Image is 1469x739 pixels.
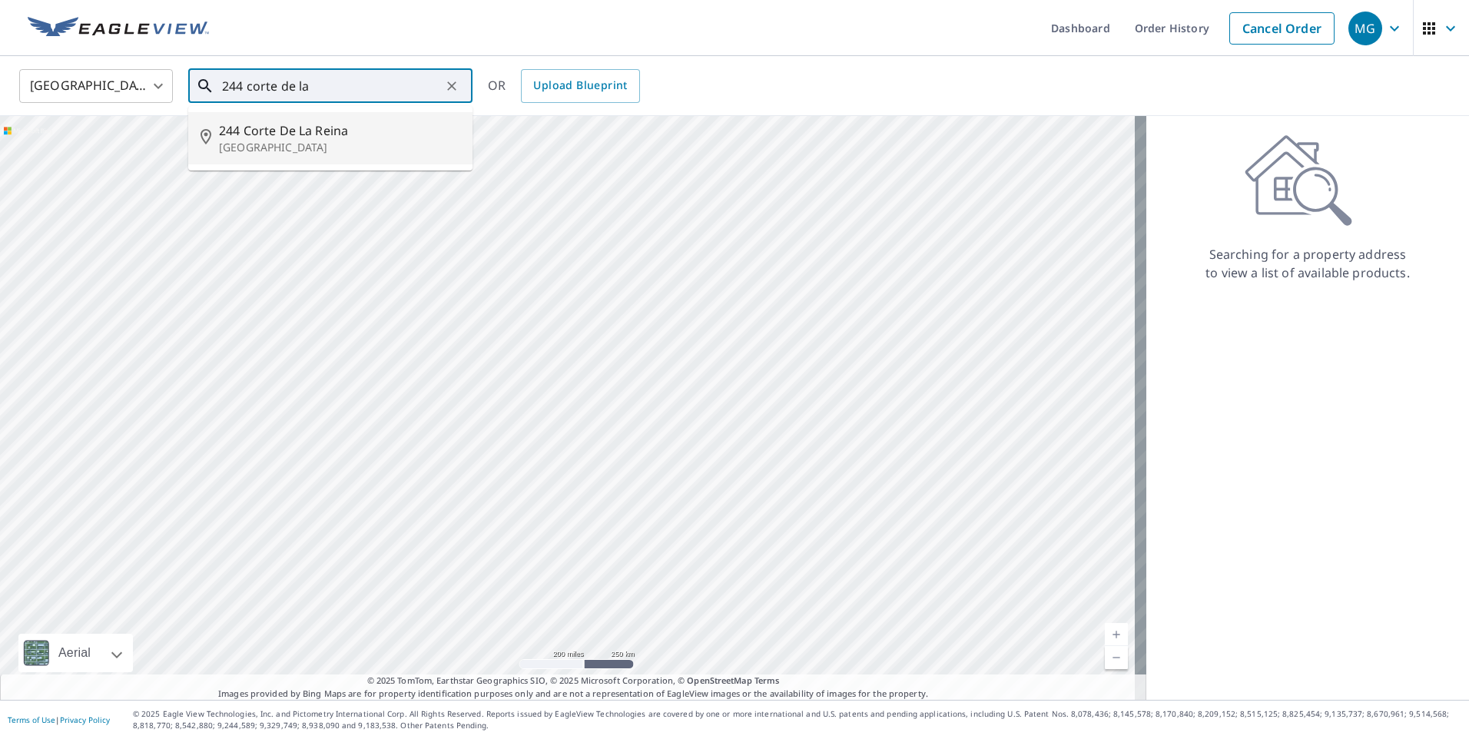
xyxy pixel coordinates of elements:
[1105,623,1128,646] a: Current Level 5, Zoom In
[8,714,55,725] a: Terms of Use
[18,634,133,672] div: Aerial
[219,121,460,140] span: 244 Corte De La Reina
[754,674,780,686] a: Terms
[133,708,1461,731] p: © 2025 Eagle View Technologies, Inc. and Pictometry International Corp. All Rights Reserved. Repo...
[1229,12,1335,45] a: Cancel Order
[488,69,640,103] div: OR
[1205,245,1411,282] p: Searching for a property address to view a list of available products.
[60,714,110,725] a: Privacy Policy
[28,17,209,40] img: EV Logo
[521,69,639,103] a: Upload Blueprint
[8,715,110,724] p: |
[367,674,780,688] span: © 2025 TomTom, Earthstar Geographics SIO, © 2025 Microsoft Corporation, ©
[687,674,751,686] a: OpenStreetMap
[1348,12,1382,45] div: MG
[441,75,463,97] button: Clear
[533,76,627,95] span: Upload Blueprint
[54,634,95,672] div: Aerial
[222,65,441,108] input: Search by address or latitude-longitude
[19,65,173,108] div: [GEOGRAPHIC_DATA]
[219,140,460,155] p: [GEOGRAPHIC_DATA]
[1105,646,1128,669] a: Current Level 5, Zoom Out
